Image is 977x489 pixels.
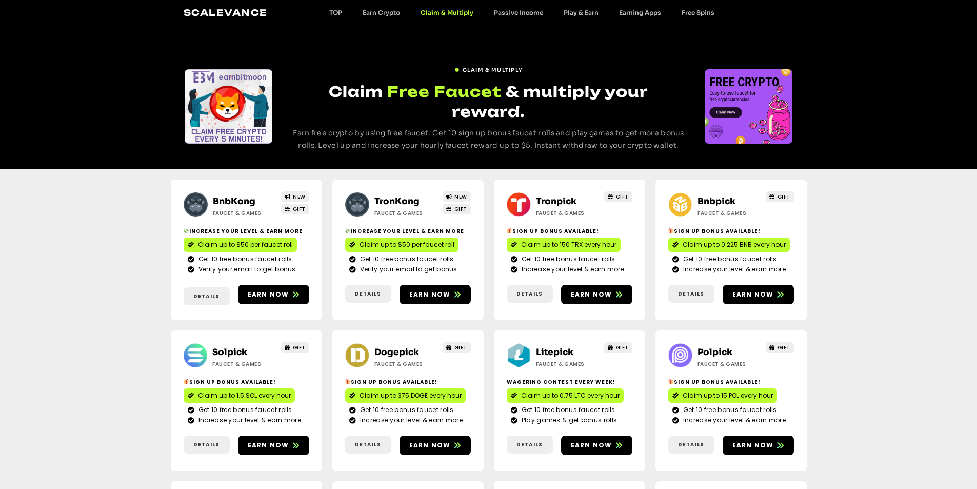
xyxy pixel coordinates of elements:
span: GIFT [616,344,629,351]
span: Get 10 free bonus faucet rolls [357,255,454,264]
h2: Faucet & Games [374,360,438,368]
a: Claim up to 1.5 SOL every hour [184,388,295,403]
span: Free Faucet [387,82,502,102]
img: 💸 [345,228,350,233]
a: Earn Crypto [352,9,410,16]
a: Claim & Multiply [454,62,523,74]
span: Verify your email to get bonus [196,265,296,274]
span: Increase your level & earn more [681,416,786,425]
span: Verify your email to get bonus [357,265,457,274]
span: GIFT [454,205,467,213]
a: Earn now [238,285,309,304]
span: Get 10 free bonus faucet rolls [519,405,615,415]
a: Details [184,436,230,454]
span: Details [516,290,543,298]
a: Polpick [697,347,732,358]
span: Claim up to 0.225 BNB every hour [683,240,786,249]
img: 🎁 [507,228,512,233]
a: Claim up to $50 per faucet roll [345,238,458,252]
div: Slides [185,69,272,144]
a: Claim up to 150 TRX every hour [507,238,621,252]
a: Claim & Multiply [410,9,484,16]
a: GIFT [281,342,309,353]
img: 🎁 [668,379,673,384]
a: Bnbpick [697,196,735,207]
h2: Faucet & Games [536,360,600,368]
a: Claim up to 15 POL every hour [668,388,777,403]
span: Earn now [571,290,612,299]
span: Claim up to 15 POL every hour [683,391,773,400]
img: 🎁 [184,379,189,384]
a: GIFT [443,342,471,353]
span: Earn now [248,290,289,299]
h2: Faucet & Games [697,360,762,368]
p: Earn free crypto by using free faucet. Get 10 sign up bonus faucet rolls and play games to get mo... [291,127,686,152]
span: NEW [454,193,467,201]
h2: Sign Up Bonus Available! [668,227,794,235]
a: Earn now [561,436,632,455]
span: Earn now [571,441,612,450]
span: Earn now [732,290,774,299]
span: Details [678,290,704,298]
a: Details [345,285,391,303]
a: Dogepick [374,347,419,358]
span: GIFT [616,193,629,201]
span: Details [516,441,543,448]
span: Earn now [409,441,451,450]
a: Details [507,285,553,303]
span: Claim up to $50 per faucet roll [198,240,293,249]
span: Increase your level & earn more [196,416,301,425]
span: Details [193,292,220,300]
span: GIFT [293,344,306,351]
a: GIFT [604,342,632,353]
a: GIFT [766,342,794,353]
nav: Menu [319,9,725,16]
h2: Sign Up Bonus Available! [184,378,309,386]
a: GIFT [443,204,471,214]
span: Details [355,290,381,298]
a: Details [668,285,714,303]
span: Claim up to $50 per faucet roll [360,240,454,249]
h2: Sign Up Bonus Available! [668,378,794,386]
a: GIFT [604,191,632,202]
span: NEW [293,193,306,201]
h2: Increase your level & earn more [184,227,309,235]
a: BnbKong [213,196,255,207]
span: Earn now [409,290,451,299]
a: Claim up to 0.75 LTC every hour [507,388,624,403]
a: Details [345,436,391,454]
span: Claim up to 375 DOGE every hour [360,391,462,400]
div: Slides [705,69,792,144]
span: GIFT [293,205,306,213]
a: Free Spins [671,9,725,16]
a: Details [184,287,230,305]
a: NEW [281,191,309,202]
h2: Faucet & Games [697,209,762,217]
span: Increase your level & earn more [357,416,463,425]
a: GIFT [281,204,309,214]
a: Claim up to 375 DOGE every hour [345,388,466,403]
a: NEW [443,191,471,202]
span: GIFT [454,344,467,351]
a: Earn now [561,285,632,304]
span: GIFT [777,344,790,351]
span: Claim [329,83,383,101]
a: Earn now [400,436,471,455]
span: Earn now [248,441,289,450]
a: Earn now [723,436,794,455]
span: Get 10 free bonus faucet rolls [519,255,615,264]
span: Details [678,441,704,448]
span: Get 10 free bonus faucet rolls [196,255,292,264]
span: Get 10 free bonus faucet rolls [357,405,454,415]
span: GIFT [777,193,790,201]
h2: Increase your level & earn more [345,227,471,235]
a: Details [507,436,553,454]
a: Litepick [536,347,573,358]
a: Earn now [400,285,471,304]
span: Details [193,441,220,448]
a: Earn now [723,285,794,304]
span: Earn now [732,441,774,450]
a: GIFT [766,191,794,202]
img: 💸 [184,228,189,233]
a: Claim up to 0.225 BNB every hour [668,238,790,252]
